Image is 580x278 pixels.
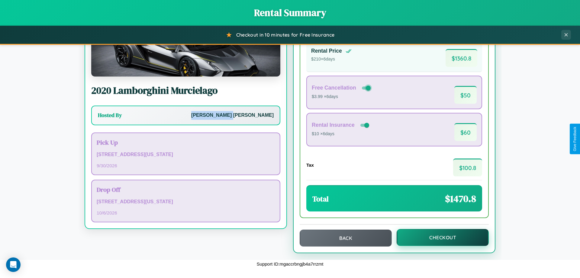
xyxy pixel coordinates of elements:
[300,230,392,247] button: Back
[312,93,372,101] p: $3.99 × 6 days
[306,162,314,168] h4: Tax
[6,6,574,19] h1: Rental Summary
[97,198,275,206] p: [STREET_ADDRESS][US_STATE]
[573,127,577,151] div: Give Feedback
[311,48,342,54] h4: Rental Price
[91,16,280,77] img: Lamborghini Murcielago
[97,162,275,170] p: 9 / 30 / 2026
[191,111,274,120] p: [PERSON_NAME] [PERSON_NAME]
[454,123,477,141] span: $ 60
[311,55,352,63] p: $ 210 × 6 days
[97,138,275,147] h3: Pick Up
[236,32,334,38] span: Checkout in 10 minutes for Free Insurance
[257,260,324,268] p: Support ID: mgaccrbngjb4a7rrzmt
[97,185,275,194] h3: Drop Off
[97,150,275,159] p: [STREET_ADDRESS][US_STATE]
[445,192,476,205] span: $ 1470.8
[97,209,275,217] p: 10 / 6 / 2026
[312,194,329,204] h3: Total
[453,159,482,176] span: $ 100.8
[397,229,489,246] button: Checkout
[454,86,477,104] span: $ 50
[98,112,122,119] h3: Hosted By
[312,122,355,128] h4: Rental Insurance
[91,84,280,97] h2: 2020 Lamborghini Murcielago
[312,85,356,91] h4: Free Cancellation
[446,49,477,67] span: $ 1360.8
[6,257,21,272] div: Open Intercom Messenger
[312,130,370,138] p: $10 × 6 days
